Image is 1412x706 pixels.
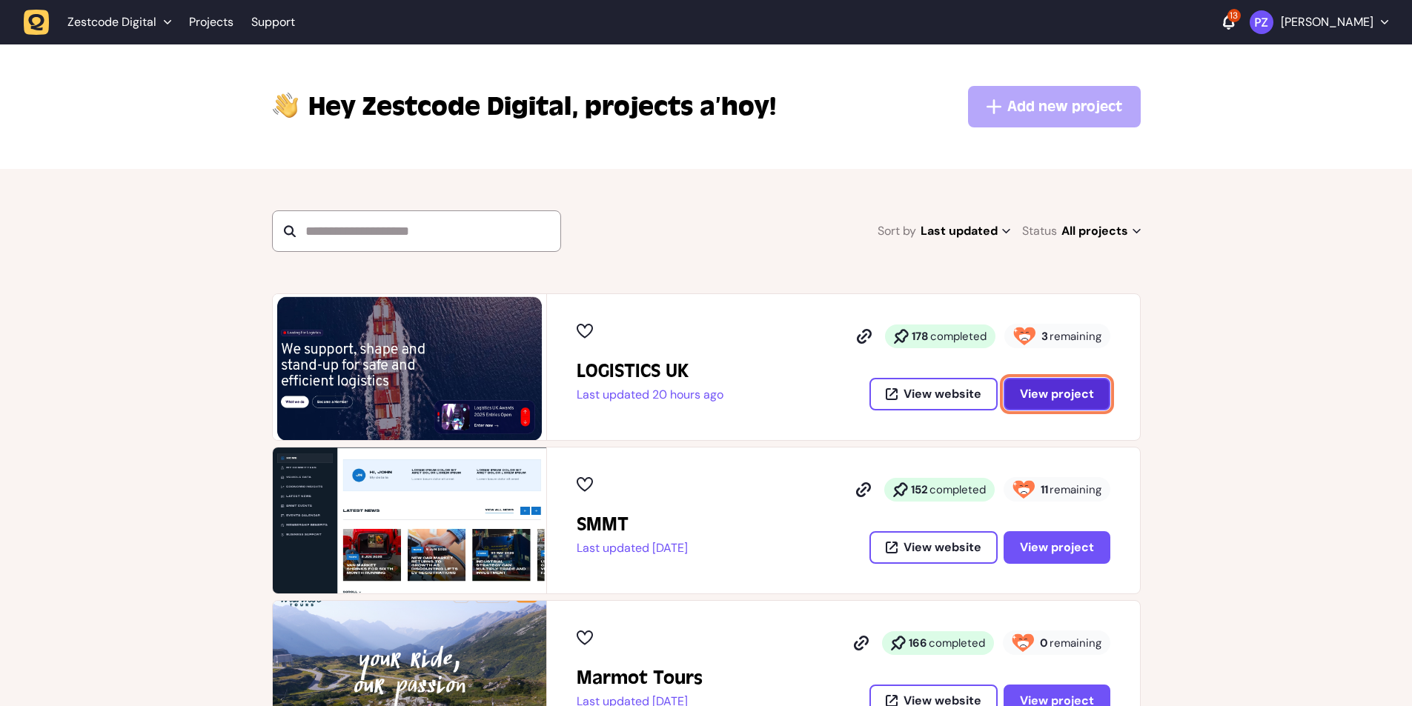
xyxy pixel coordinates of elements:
button: View project [1004,378,1110,410]
button: View website [869,531,998,564]
span: Zestcode Digital [67,15,156,30]
a: Support [251,15,295,30]
button: Add new project [968,86,1141,127]
strong: 166 [909,636,927,650]
span: completed [930,329,987,344]
span: completed [929,482,986,497]
img: hi-hand [272,89,299,119]
h2: Marmot Tours [577,666,703,690]
span: Last updated [921,221,1010,242]
span: remaining [1050,482,1101,497]
img: LOGISTICS UK [273,294,546,440]
span: Sort by [878,221,916,242]
div: 13 [1227,9,1241,22]
span: Zestcode Digital [308,89,579,124]
p: projects a’hoy! [308,89,776,124]
button: Zestcode Digital [24,9,180,36]
span: View website [904,388,981,400]
strong: 152 [911,482,928,497]
span: View project [1020,388,1094,400]
span: remaining [1050,636,1101,650]
span: View website [904,542,981,553]
button: [PERSON_NAME] [1250,10,1388,34]
span: Add new project [1007,96,1122,117]
button: View project [1004,531,1110,564]
strong: 0 [1040,636,1048,650]
h2: SMMT [577,513,688,536]
h2: LOGISTICS UK [577,359,723,383]
span: Status [1022,221,1057,242]
strong: 3 [1041,329,1048,344]
img: SMMT [273,447,546,593]
img: Paris Zisis [1250,10,1273,34]
a: Projects [189,9,233,36]
p: [PERSON_NAME] [1281,15,1373,30]
button: View website [869,378,998,410]
span: All projects [1061,221,1141,242]
strong: 178 [912,329,929,344]
p: Last updated 20 hours ago [577,387,723,402]
p: Last updated [DATE] [577,541,688,556]
span: completed [929,636,985,650]
strong: 11 [1041,482,1048,497]
span: remaining [1050,329,1101,344]
span: View project [1020,542,1094,553]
